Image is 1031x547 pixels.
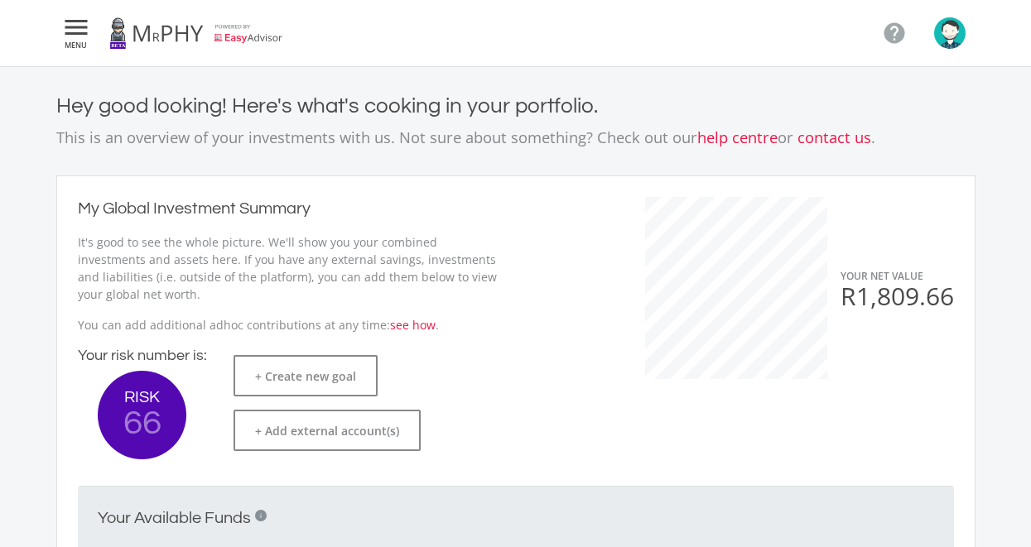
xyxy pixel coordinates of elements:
[78,197,311,222] h2: My Global Investment Summary
[875,14,913,52] a: 
[841,279,954,313] span: R1,809.66
[390,317,436,333] a: see how
[78,233,499,303] p: It's good to see the whole picture. We'll show you your combined investments and assets here. If ...
[78,316,499,333] p: You can add additional adhoc contributions at any time: .
[56,126,976,149] p: This is an overview of your investments with us. Not sure about something? Check out our or .
[98,405,186,441] span: 66
[98,508,251,528] h2: Your Available Funds
[934,17,966,49] img: avatar.png
[98,371,186,459] button: RISK 66
[882,21,907,46] i: 
[697,127,778,147] a: help centre
[255,510,267,521] div: i
[56,94,976,119] h4: Hey good looking! Here's what's cooking in your portfolio.
[56,17,96,50] button:  MENU
[841,269,923,283] span: YOUR NET VALUE
[61,41,91,49] span: MENU
[78,347,207,365] h4: Your risk number is:
[61,17,91,37] i: 
[98,389,186,405] span: RISK
[234,355,378,396] button: + Create new goal
[234,410,421,451] button: + Add external account(s)
[797,127,871,147] a: contact us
